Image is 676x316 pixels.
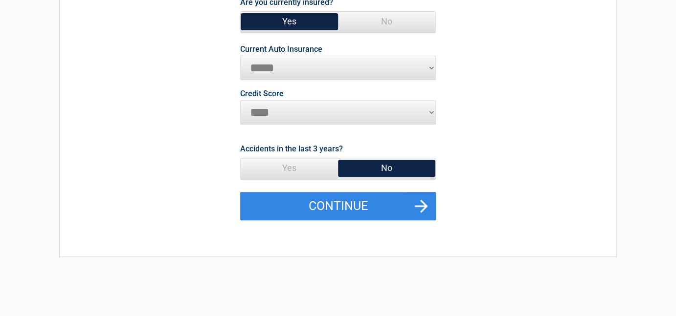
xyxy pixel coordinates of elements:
[240,90,284,98] label: Credit Score
[240,142,343,155] label: Accidents in the last 3 years?
[240,45,322,53] label: Current Auto Insurance
[338,12,435,31] span: No
[241,12,338,31] span: Yes
[338,158,435,178] span: No
[240,192,436,220] button: Continue
[241,158,338,178] span: Yes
